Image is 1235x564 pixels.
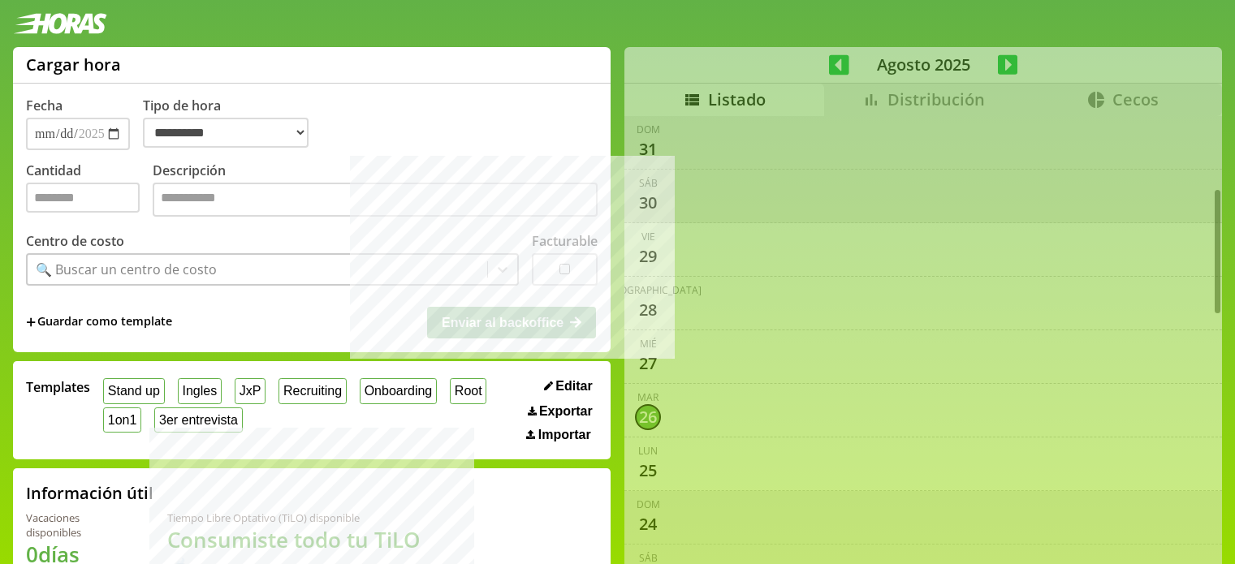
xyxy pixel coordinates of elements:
div: 🔍 Buscar un centro de costo [36,260,217,278]
select: Tipo de hora [143,118,309,148]
h1: Cargar hora [26,54,121,75]
button: 1on1 [103,407,141,433]
label: Facturable [532,232,598,250]
button: Root [450,378,486,403]
label: Centro de costo [26,232,124,250]
span: Importar [538,428,591,442]
h2: Información útil [26,482,153,504]
div: Vacaciones disponibles [26,510,128,540]
span: +Guardar como template [26,313,172,331]
label: Cantidad [26,161,153,221]
textarea: Descripción [153,183,598,217]
span: Templates [26,378,90,396]
span: Editar [555,379,592,394]
button: Ingles [178,378,222,403]
button: Stand up [103,378,165,403]
button: Editar [539,378,598,394]
button: 3er entrevista [154,407,243,433]
button: Onboarding [360,378,437,403]
label: Tipo de hora [143,97,322,150]
label: Fecha [26,97,63,114]
span: Exportar [539,404,593,419]
button: Recruiting [279,378,347,403]
button: JxP [235,378,266,403]
button: Exportar [523,403,598,420]
input: Cantidad [26,183,140,213]
img: logotipo [13,13,107,34]
div: Tiempo Libre Optativo (TiLO) disponible [167,510,429,525]
span: + [26,313,36,331]
label: Descripción [153,161,598,221]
